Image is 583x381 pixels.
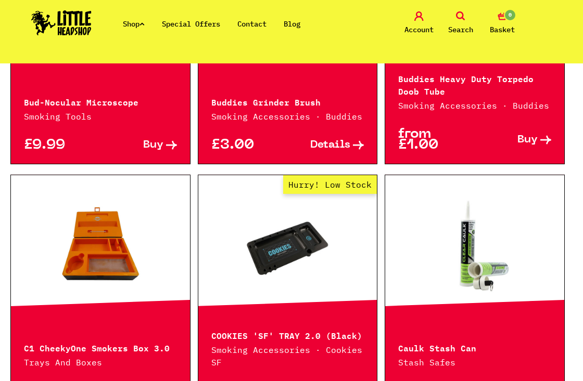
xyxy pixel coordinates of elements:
[24,110,177,123] p: Smoking Tools
[211,329,364,341] p: COOKIES 'SF' TRAY 2.0 (Black)
[310,140,350,151] span: Details
[24,95,177,108] p: Bud-Nocular Microscope
[404,23,434,36] span: Account
[398,72,551,97] p: Buddies Heavy Duty Torpedo Doob Tube
[143,140,163,151] span: Buy
[162,19,220,29] a: Special Offers
[24,140,100,151] p: £9.99
[211,110,364,123] p: Smoking Accessories · Buddies
[484,11,521,36] a: 0 Basket
[398,99,551,112] p: Smoking Accessories · Buddies
[442,11,479,36] a: Search
[283,175,377,194] span: Hurry! Low Stock
[284,19,300,29] a: Blog
[211,95,364,108] p: Buddies Grinder Brush
[100,140,177,151] a: Buy
[31,10,92,35] img: Little Head Shop Logo
[517,135,538,146] span: Buy
[198,193,377,297] a: Hurry! Low Stock
[24,356,177,369] p: Trays And Boxes
[287,140,364,151] a: Details
[448,23,473,36] span: Search
[123,19,145,29] a: Shop
[504,9,516,21] span: 0
[24,341,177,353] p: C1 CheekyOne Smokers Box 3.0
[398,341,551,353] p: Caulk Stash Can
[490,23,515,36] span: Basket
[475,129,551,151] a: Buy
[398,129,475,151] p: from £1.00
[398,356,551,369] p: Stash Safes
[237,19,267,29] a: Contact
[211,344,364,369] p: Smoking Accessories · Cookies SF
[211,140,288,151] p: £3.00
